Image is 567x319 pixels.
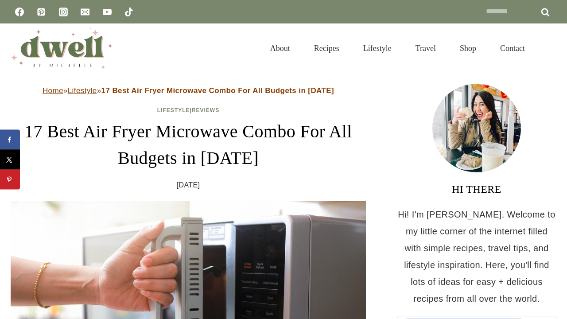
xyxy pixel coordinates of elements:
[68,86,97,95] a: Lifestyle
[541,41,556,56] button: View Search Form
[11,3,28,21] a: Facebook
[101,86,334,95] strong: 17 Best Air Fryer Microwave Combo For All Budgets in [DATE]
[98,3,116,21] a: YouTube
[43,86,334,95] span: » »
[488,33,537,64] a: Contact
[404,33,448,64] a: Travel
[258,33,537,64] nav: Primary Navigation
[397,206,556,307] p: Hi! I'm [PERSON_NAME]. Welcome to my little corner of the internet filled with simple recipes, tr...
[32,3,50,21] a: Pinterest
[192,107,219,113] a: Reviews
[120,3,138,21] a: TikTok
[448,33,488,64] a: Shop
[302,33,351,64] a: Recipes
[258,33,302,64] a: About
[177,179,200,192] time: [DATE]
[54,3,72,21] a: Instagram
[76,3,94,21] a: Email
[157,107,190,113] a: Lifestyle
[11,28,113,69] img: DWELL by michelle
[11,118,366,171] h1: 17 Best Air Fryer Microwave Combo For All Budgets in [DATE]
[351,33,404,64] a: Lifestyle
[397,181,556,197] h3: HI THERE
[43,86,63,95] a: Home
[157,107,219,113] span: |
